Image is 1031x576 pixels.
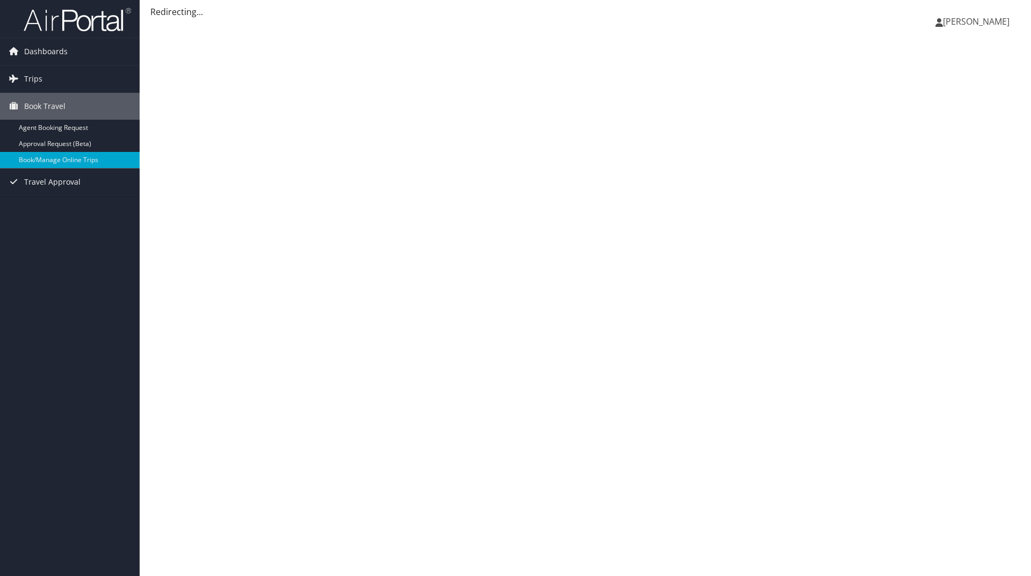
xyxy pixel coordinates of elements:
[24,169,81,195] span: Travel Approval
[150,5,1020,18] div: Redirecting...
[24,93,66,120] span: Book Travel
[943,16,1010,27] span: [PERSON_NAME]
[24,65,42,92] span: Trips
[24,38,68,65] span: Dashboards
[935,5,1020,38] a: [PERSON_NAME]
[24,7,131,32] img: airportal-logo.png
